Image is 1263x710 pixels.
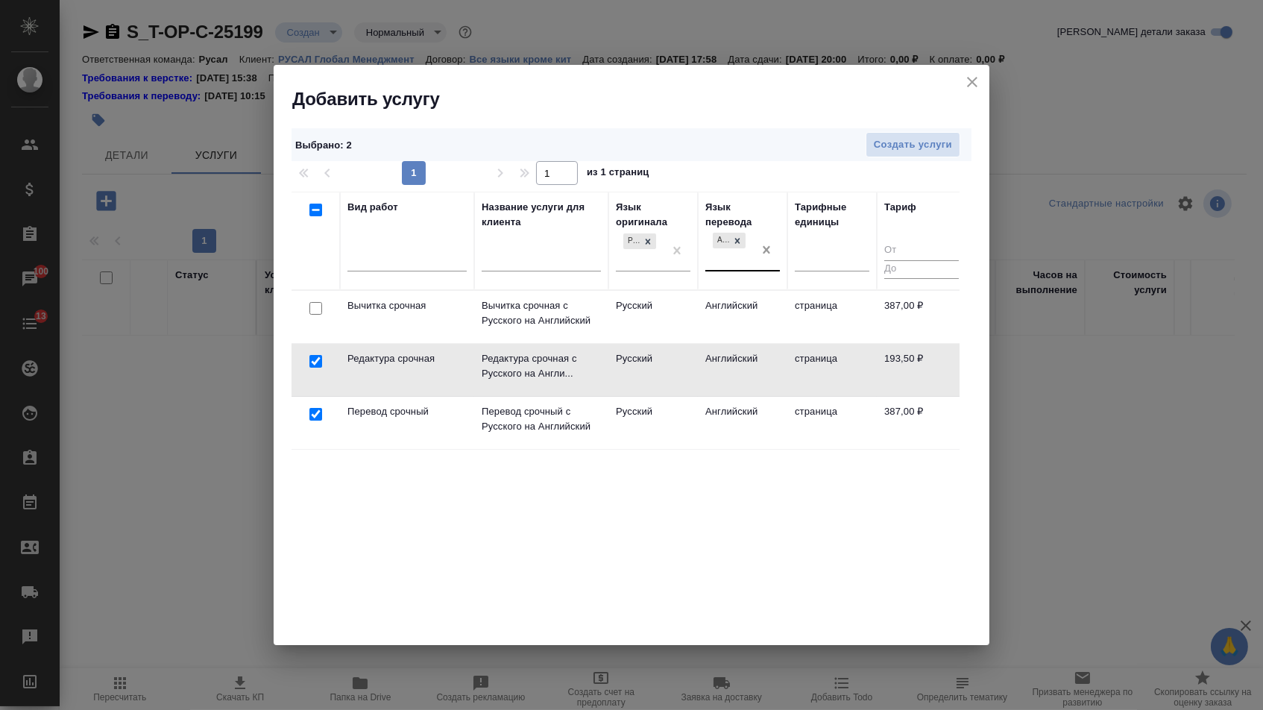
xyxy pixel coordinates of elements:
[482,200,601,230] div: Название услуги для клиента
[877,397,966,449] td: 387,00 ₽
[608,344,698,396] td: Русский
[877,291,966,343] td: 387,00 ₽
[608,291,698,343] td: Русский
[884,260,959,279] input: До
[347,404,467,419] p: Перевод срочный
[622,232,658,251] div: Русский
[787,291,877,343] td: страница
[874,136,952,154] span: Создать услуги
[347,298,467,313] p: Вычитка срочная
[787,397,877,449] td: страница
[884,200,916,215] div: Тариф
[616,200,690,230] div: Язык оригинала
[866,132,960,158] button: Создать услуги
[713,233,729,248] div: Английский
[698,291,787,343] td: Английский
[295,139,352,151] span: Выбрано : 2
[347,351,467,366] p: Редактура срочная
[877,344,966,396] td: 193,50 ₽
[884,242,959,260] input: От
[623,233,640,249] div: Русский
[795,200,869,230] div: Тарифные единицы
[482,351,601,381] p: Редактура срочная с Русского на Англи...
[482,298,601,328] p: Вычитка срочная с Русского на Английский
[292,87,989,111] h2: Добавить услугу
[698,344,787,396] td: Английский
[347,200,398,215] div: Вид работ
[608,397,698,449] td: Русский
[711,231,747,250] div: Английский
[787,344,877,396] td: страница
[482,404,601,434] p: Перевод срочный с Русского на Английский
[587,163,649,185] span: из 1 страниц
[705,200,780,230] div: Язык перевода
[698,397,787,449] td: Английский
[961,71,983,93] button: close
